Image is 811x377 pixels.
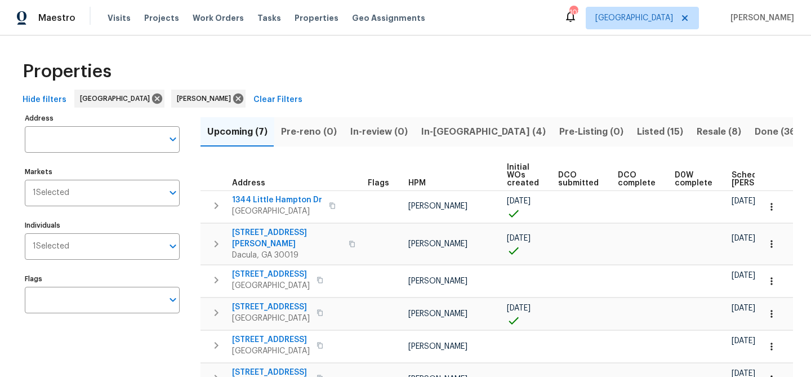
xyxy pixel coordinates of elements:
button: Clear Filters [249,90,307,110]
span: [STREET_ADDRESS] [232,301,310,313]
span: Upcoming (7) [207,124,268,140]
span: Hide filters [23,93,66,107]
button: Hide filters [18,90,71,110]
span: Projects [144,12,179,24]
span: Dacula, GA 30019 [232,250,342,261]
span: [GEOGRAPHIC_DATA] [232,280,310,291]
span: Properties [295,12,338,24]
span: [PERSON_NAME] [408,202,467,210]
button: Open [165,185,181,201]
span: Listed (15) [637,124,683,140]
span: [DATE] [507,197,531,205]
label: Individuals [25,222,180,229]
span: Clear Filters [253,93,302,107]
span: Tasks [257,14,281,22]
span: [GEOGRAPHIC_DATA] [232,313,310,324]
span: [DATE] [732,197,755,205]
span: [GEOGRAPHIC_DATA] [232,345,310,357]
span: Scheduled [PERSON_NAME] [732,171,795,187]
button: Open [165,292,181,308]
span: Properties [23,66,112,77]
div: [GEOGRAPHIC_DATA] [74,90,164,108]
span: HPM [408,179,426,187]
span: DCO submitted [558,171,599,187]
span: Work Orders [193,12,244,24]
span: [PERSON_NAME] [408,240,467,248]
span: [DATE] [732,337,755,345]
span: Address [232,179,265,187]
span: In-[GEOGRAPHIC_DATA] (4) [421,124,546,140]
span: [GEOGRAPHIC_DATA] [232,206,322,217]
span: [DATE] [507,304,531,312]
span: D0W complete [675,171,712,187]
span: [DATE] [732,272,755,280]
span: [GEOGRAPHIC_DATA] [80,93,154,104]
span: Flags [368,179,389,187]
span: 1344 Little Hampton Dr [232,194,322,206]
span: [PERSON_NAME] [408,343,467,351]
span: Maestro [38,12,75,24]
span: 1 Selected [33,242,69,251]
div: 101 [569,7,577,18]
span: DCO complete [618,171,656,187]
span: [PERSON_NAME] [177,93,235,104]
span: Pre-reno (0) [281,124,337,140]
span: [GEOGRAPHIC_DATA] [595,12,673,24]
label: Address [25,115,180,122]
span: Resale (8) [697,124,741,140]
span: [DATE] [732,234,755,242]
span: [PERSON_NAME] [726,12,794,24]
span: Pre-Listing (0) [559,124,623,140]
span: [PERSON_NAME] [408,310,467,318]
span: [DATE] [732,304,755,312]
div: [PERSON_NAME] [171,90,246,108]
span: Done (367) [755,124,805,140]
label: Flags [25,276,180,282]
span: Geo Assignments [352,12,425,24]
span: [STREET_ADDRESS] [232,269,310,280]
label: Markets [25,168,180,175]
span: In-review (0) [350,124,408,140]
span: 1 Selected [33,188,69,198]
span: [PERSON_NAME] [408,277,467,285]
span: Initial WOs created [507,163,539,187]
button: Open [165,131,181,147]
button: Open [165,238,181,254]
span: [STREET_ADDRESS] [232,334,310,345]
span: [STREET_ADDRESS][PERSON_NAME] [232,227,342,250]
span: [DATE] [507,234,531,242]
span: Visits [108,12,131,24]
